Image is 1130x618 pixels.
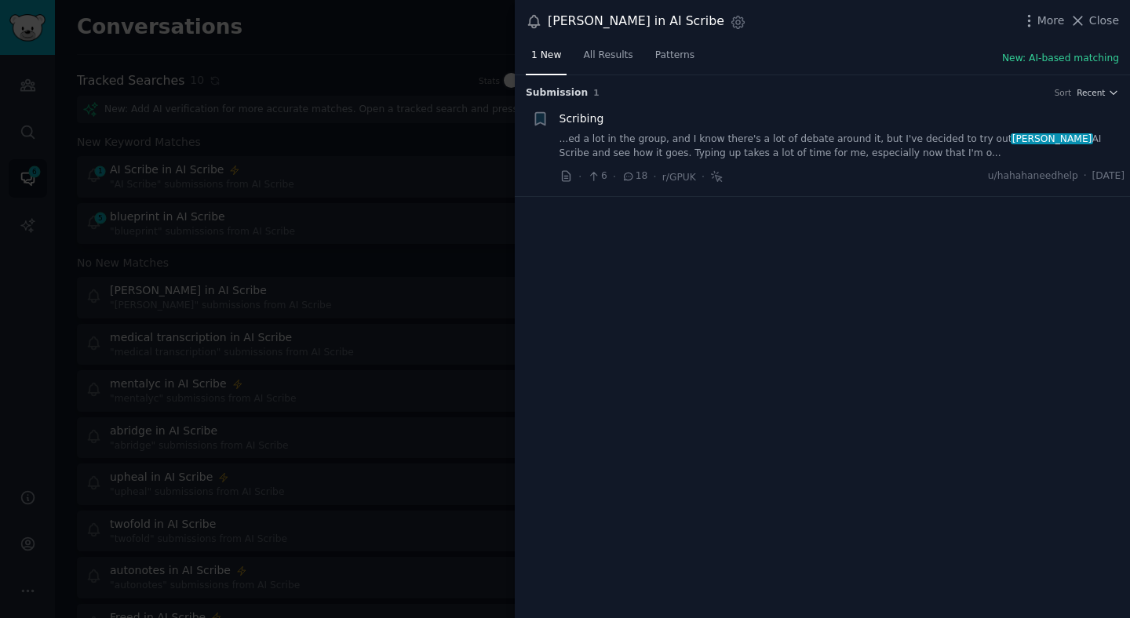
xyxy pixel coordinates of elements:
span: Close [1089,13,1119,29]
span: · [613,169,616,185]
span: · [1084,169,1087,184]
div: Sort [1055,87,1072,98]
span: 18 [621,169,647,184]
span: More [1037,13,1065,29]
button: Recent [1077,87,1119,98]
span: · [578,169,581,185]
span: All Results [583,49,632,63]
a: All Results [578,43,638,75]
span: 1 [593,88,599,97]
span: r/GPUK [662,172,696,183]
span: Submission [526,86,588,100]
button: More [1021,13,1065,29]
span: · [702,169,705,185]
span: Recent [1077,87,1105,98]
a: Scribing [560,111,604,127]
span: [DATE] [1092,169,1125,184]
button: New: AI-based matching [1002,52,1119,66]
a: ...ed a lot in the group, and I know there's a lot of debate around it, but I've decided to try o... [560,133,1125,160]
div: [PERSON_NAME] in AI Scribe [548,12,724,31]
span: 1 New [531,49,561,63]
a: 1 New [526,43,567,75]
span: 6 [587,169,607,184]
a: Patterns [650,43,700,75]
span: Patterns [655,49,694,63]
span: · [653,169,656,185]
span: u/hahahaneedhelp [988,169,1078,184]
button: Close [1070,13,1119,29]
span: [PERSON_NAME] [1011,133,1093,144]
